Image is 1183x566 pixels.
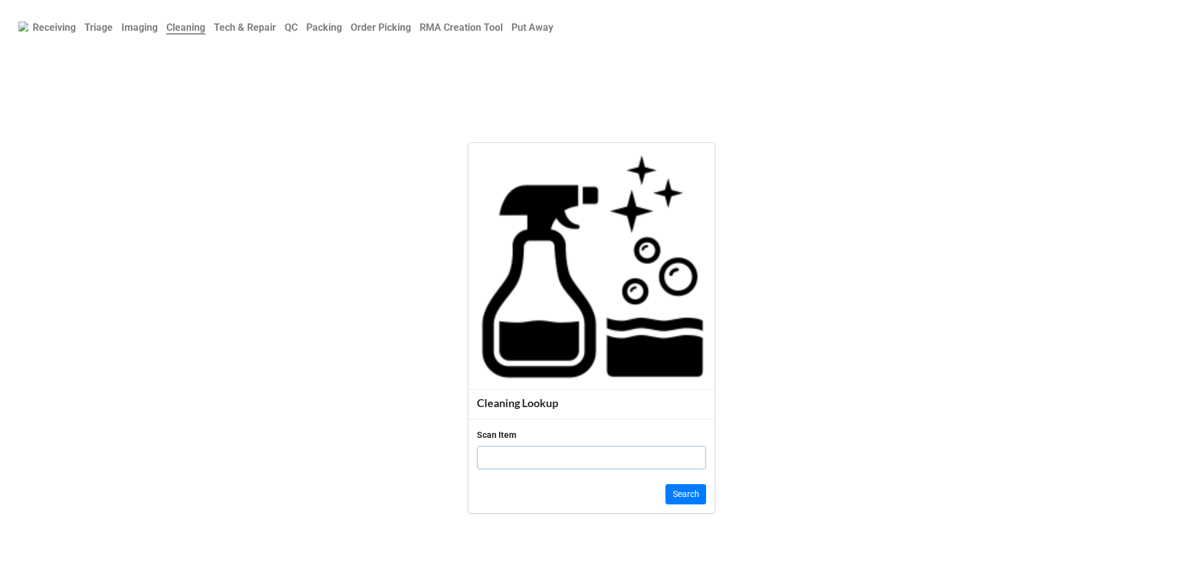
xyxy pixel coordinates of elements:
[477,428,516,442] div: Scan Item
[420,22,503,33] b: RMA Creation Tool
[511,22,553,33] b: Put Away
[121,22,158,33] b: Imaging
[80,15,117,39] a: Triage
[468,143,715,389] img: user-attachments%2Flegacy%2Fextension-attachments%2FdeeZRRenBH%2FCleaning.png
[280,15,302,39] a: QC
[477,396,706,410] div: Cleaning Lookup
[415,15,507,39] a: RMA Creation Tool
[18,22,28,31] img: RexiLogo.png
[33,22,76,33] b: Receiving
[306,22,342,33] b: Packing
[214,22,276,33] b: Tech & Repair
[84,22,113,33] b: Triage
[285,22,298,33] b: QC
[346,15,415,39] a: Order Picking
[302,15,346,39] a: Packing
[117,15,162,39] a: Imaging
[28,15,80,39] a: Receiving
[507,15,558,39] a: Put Away
[166,22,205,34] b: Cleaning
[209,15,280,39] a: Tech & Repair
[665,484,706,505] button: Search
[162,15,209,39] a: Cleaning
[351,22,411,33] b: Order Picking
